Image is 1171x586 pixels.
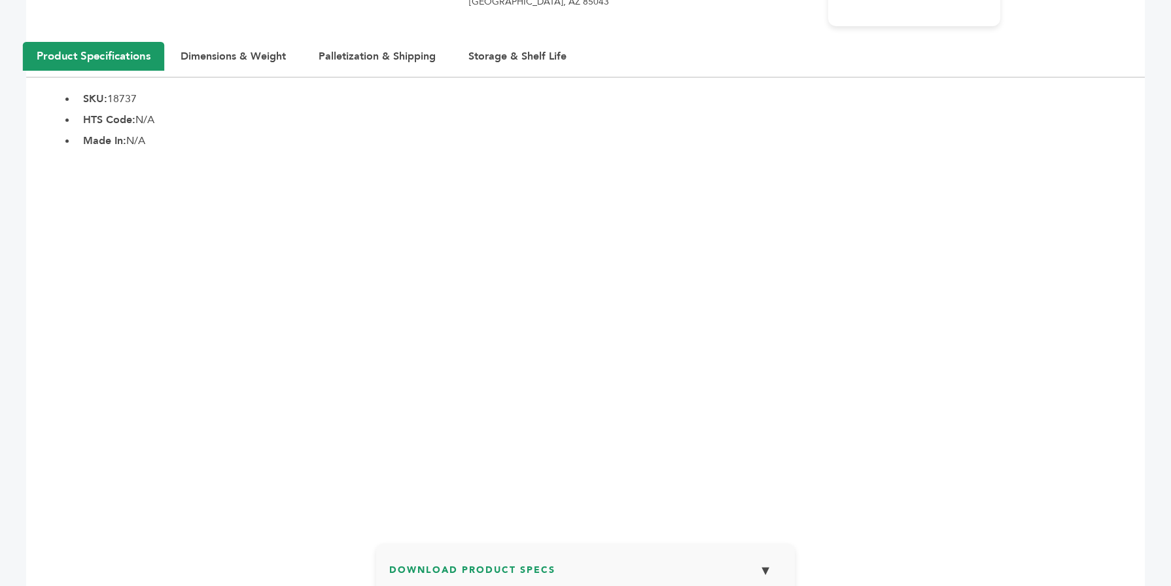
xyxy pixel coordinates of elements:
button: ▼ [749,557,782,585]
button: Palletization & Shipping [306,43,449,70]
li: N/A [77,133,1145,149]
li: 18737 [77,91,1145,107]
button: Dimensions & Weight [167,43,299,70]
button: Product Specifications [23,42,164,71]
b: Made In: [83,134,126,148]
li: N/A [77,112,1145,128]
button: Storage & Shelf Life [455,43,580,70]
b: HTS Code: [83,113,135,127]
b: SKU: [83,92,107,106]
